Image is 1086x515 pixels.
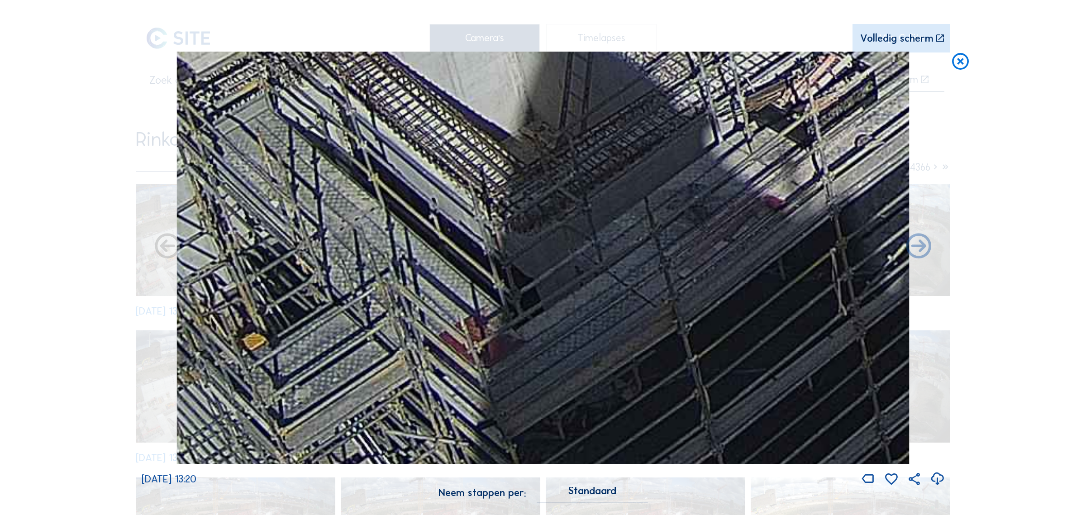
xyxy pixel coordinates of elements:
span: [DATE] 13:20 [142,473,196,485]
i: Forward [152,232,183,262]
i: Back [904,232,934,262]
div: Neem stappen per: [438,488,526,498]
div: Standaard [568,487,616,495]
img: Image [177,52,909,463]
div: Standaard [537,487,648,502]
div: Volledig scherm [860,33,934,44]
